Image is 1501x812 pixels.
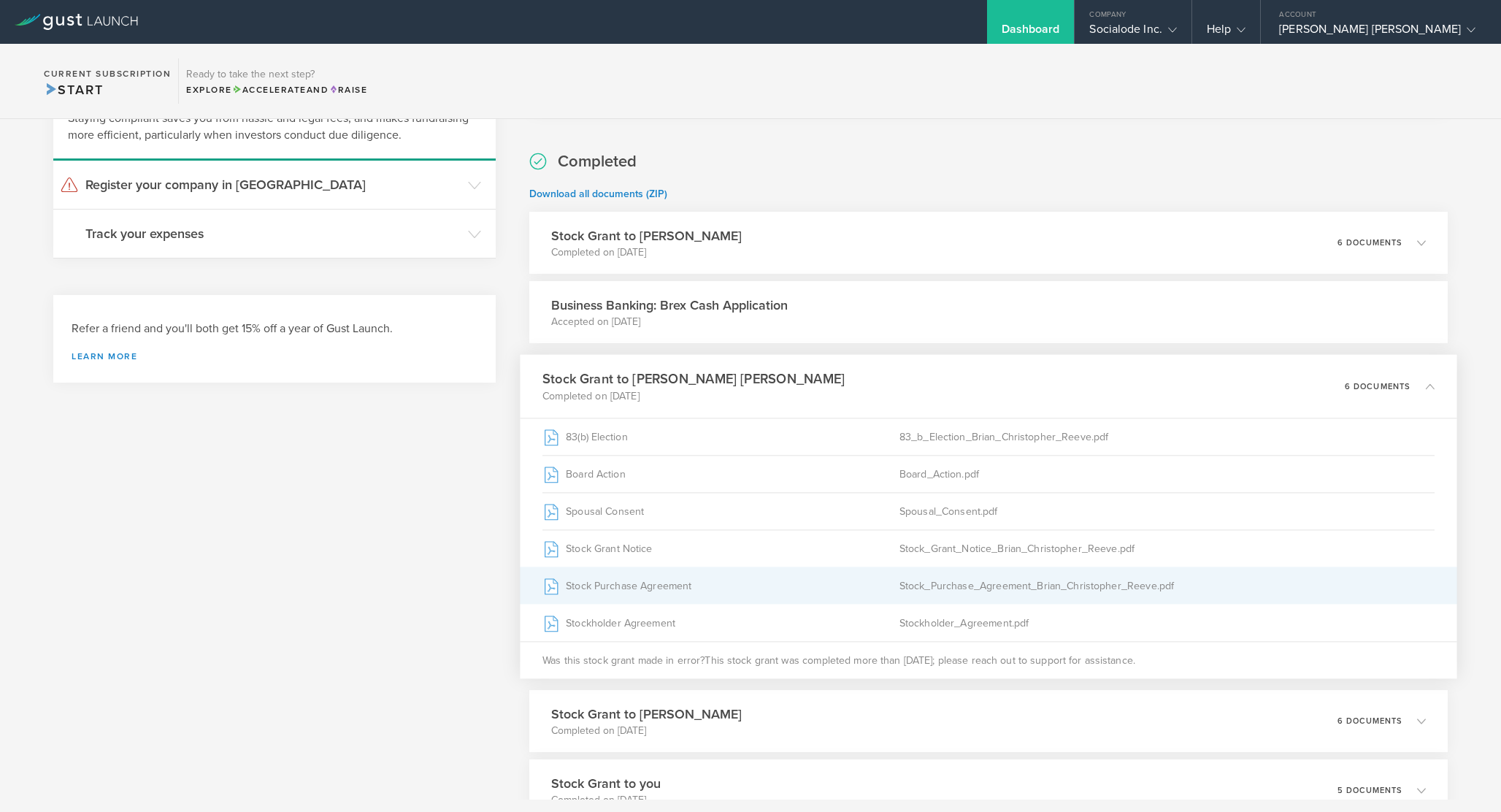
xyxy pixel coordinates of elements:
div: Dashboard [1002,22,1060,44]
div: Stock Grant Notice [542,530,899,567]
p: 5 documents [1337,786,1402,794]
h3: Register your company in [GEOGRAPHIC_DATA] [85,175,461,194]
p: Completed on [DATE] [551,245,742,260]
h3: Refer a friend and you'll both get 15% off a year of Gust Launch. [72,321,477,337]
p: Completed on [DATE] [551,793,661,808]
h3: Stock Grant to [PERSON_NAME] [PERSON_NAME] [542,369,845,389]
div: Board Action [542,456,899,492]
div: Stock Purchase Agreement [542,567,899,604]
span: This stock grant was completed more than [DATE]; please reach out to support for assistance. [705,653,1135,667]
a: Learn more [72,352,477,361]
p: Accepted on [DATE] [551,315,788,329]
div: Help [1207,22,1245,44]
div: Explore [186,83,367,96]
div: Spousal Consent [542,493,899,529]
h3: Track your expenses [85,224,461,243]
p: 6 documents [1345,382,1411,390]
div: Staying compliant saves you from hassle and legal fees, and makes fundraising more efficient, par... [53,96,496,161]
span: Raise [329,85,367,95]
div: Ready to take the next step?ExploreAccelerateandRaise [178,58,375,104]
div: Stockholder_Agreement.pdf [899,605,1435,641]
h3: Stock Grant to [PERSON_NAME] [551,705,742,724]
h3: Stock Grant to you [551,774,661,793]
h3: Business Banking: Brex Cash Application [551,296,788,315]
div: Spousal_Consent.pdf [899,493,1435,529]
span: Accelerate [232,85,307,95]
div: Socialode Inc. [1089,22,1176,44]
h2: Current Subscription [44,69,171,78]
span: Start [44,82,103,98]
p: 6 documents [1337,717,1402,725]
h2: Completed [558,151,637,172]
div: 83(b) Election [542,418,899,455]
div: Board_Action.pdf [899,456,1435,492]
span: and [232,85,329,95]
div: Was this stock grant made in error? [520,641,1456,678]
div: Stock_Purchase_Agreement_Brian_Christopher_Reeve.pdf [899,567,1435,604]
div: [PERSON_NAME] [PERSON_NAME] [1279,22,1475,44]
div: Stockholder Agreement [542,605,899,641]
div: Stock_Grant_Notice_Brian_Christopher_Reeve.pdf [899,530,1435,567]
p: Completed on [DATE] [551,724,742,738]
h3: Ready to take the next step? [186,69,367,80]
p: 6 documents [1337,239,1402,247]
a: Download all documents (ZIP) [529,188,667,200]
div: 83_b_Election_Brian_Christopher_Reeve.pdf [899,418,1435,455]
iframe: Chat Widget [1428,742,1501,812]
h3: Stock Grant to [PERSON_NAME] [551,226,742,245]
p: Completed on [DATE] [542,388,845,403]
